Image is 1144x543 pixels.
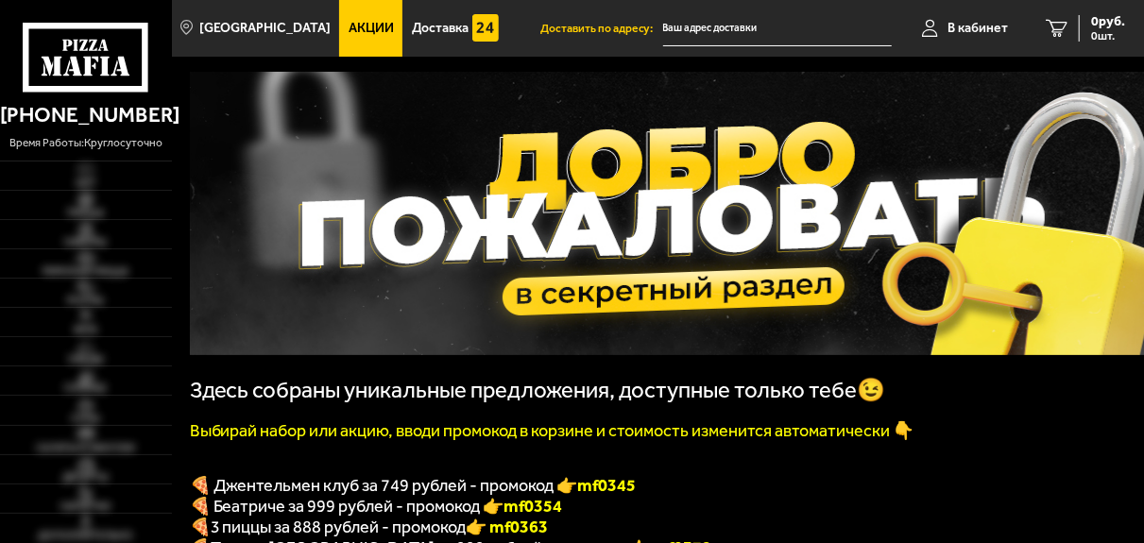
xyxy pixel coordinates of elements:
[578,475,637,496] b: mf0345
[663,11,892,46] input: Ваш адрес доставки
[1091,15,1125,28] span: 0 руб.
[472,14,499,41] img: 15daf4d41897b9f0e9f617042186c801.svg
[467,517,549,537] font: 👉 mf0363
[504,496,563,517] b: mf0354
[540,23,663,34] span: Доставить по адресу:
[190,475,637,496] span: 🍕 Джентельмен клуб за 749 рублей - промокод 👉
[211,517,467,537] span: 3 пиццы за 888 рублей - промокод
[190,377,886,403] span: Здесь собраны уникальные предложения, доступные только тебе😉
[190,420,914,441] font: Выбирай набор или акцию, вводи промокод в корзине и стоимость изменится автоматически 👇
[349,22,394,35] span: Акции
[948,22,1008,35] span: В кабинет
[1091,30,1125,42] span: 0 шт.
[190,517,211,537] font: 🍕
[190,496,563,517] span: 🍕 Беатриче за 999 рублей - промокод 👉
[199,22,331,35] span: [GEOGRAPHIC_DATA]
[412,22,469,35] span: Доставка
